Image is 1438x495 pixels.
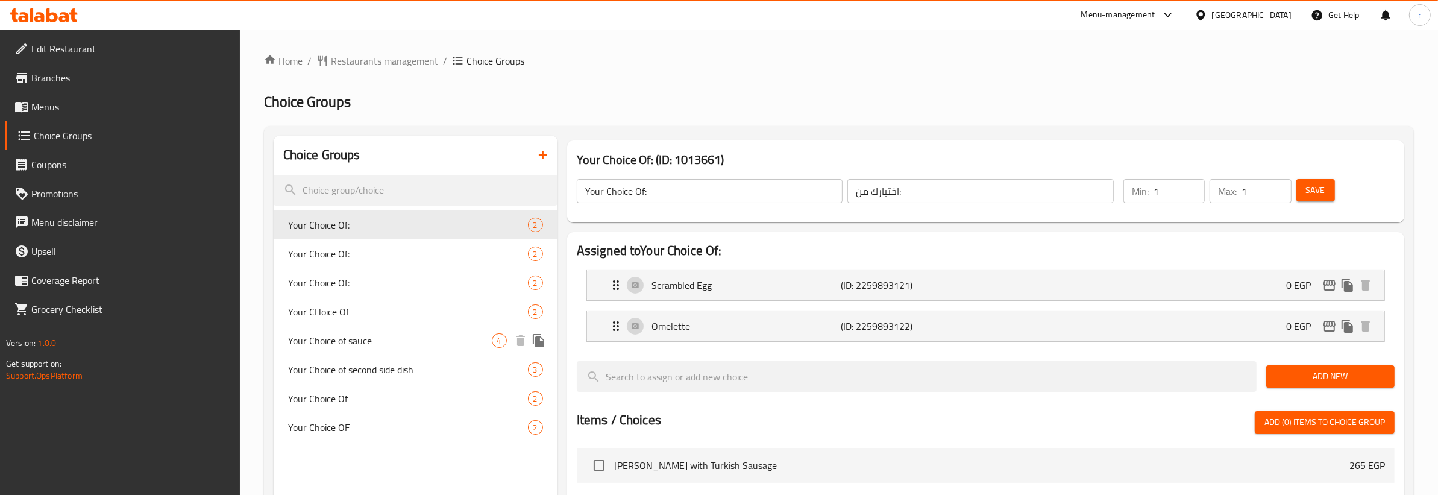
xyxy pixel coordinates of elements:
[651,319,841,333] p: Omelette
[577,411,661,429] h2: Items / Choices
[31,302,230,317] span: Grocery Checklist
[1286,319,1320,333] p: 0 EGP
[1132,184,1149,198] p: Min:
[5,150,240,179] a: Coupons
[1320,317,1339,335] button: edit
[31,99,230,114] span: Menus
[1212,8,1292,22] div: [GEOGRAPHIC_DATA]
[577,265,1395,306] li: Expand
[577,242,1395,260] h2: Assigned to Your Choice Of:
[288,276,528,290] span: Your Choice Of:
[274,326,557,355] div: Your Choice of sauce4deleteduplicate
[274,175,557,206] input: search
[283,146,360,164] h2: Choice Groups
[1218,184,1237,198] p: Max:
[34,128,230,143] span: Choice Groups
[5,92,240,121] a: Menus
[274,413,557,442] div: Your Choice OF2
[587,270,1384,300] div: Expand
[274,239,557,268] div: Your Choice Of:2
[288,218,528,232] span: Your Choice Of:
[264,54,303,68] a: Home
[529,422,542,434] span: 2
[37,335,56,351] span: 1.0.0
[288,333,492,348] span: Your Choice of sauce
[1266,365,1395,388] button: Add New
[31,157,230,172] span: Coupons
[274,210,557,239] div: Your Choice Of:2
[307,54,312,68] li: /
[274,268,557,297] div: Your Choice Of:2
[1320,276,1339,294] button: edit
[1306,183,1325,198] span: Save
[288,247,528,261] span: Your Choice Of:
[31,273,230,288] span: Coverage Report
[529,364,542,376] span: 3
[6,356,61,371] span: Get support on:
[577,150,1395,169] h3: Your Choice Of: (ID: 1013661)
[6,335,36,351] span: Version:
[528,247,543,261] div: Choices
[841,319,967,333] p: (ID: 2259893122)
[5,208,240,237] a: Menu disclaimer
[316,54,438,68] a: Restaurants management
[264,88,351,115] span: Choice Groups
[1349,458,1385,473] p: 265 EGP
[528,218,543,232] div: Choices
[288,362,528,377] span: Your Choice of second side dish
[1357,317,1375,335] button: delete
[529,248,542,260] span: 2
[5,237,240,266] a: Upsell
[31,215,230,230] span: Menu disclaimer
[577,361,1257,392] input: search
[31,71,230,85] span: Branches
[31,244,230,259] span: Upsell
[529,219,542,231] span: 2
[5,266,240,295] a: Coverage Report
[31,42,230,56] span: Edit Restaurant
[1264,415,1385,430] span: Add (0) items to choice group
[528,391,543,406] div: Choices
[5,34,240,63] a: Edit Restaurant
[1357,276,1375,294] button: delete
[274,355,557,384] div: Your Choice of second side dish3
[5,63,240,92] a: Branches
[466,54,524,68] span: Choice Groups
[529,393,542,405] span: 2
[5,295,240,324] a: Grocery Checklist
[587,311,1384,341] div: Expand
[529,277,542,289] span: 2
[1286,278,1320,292] p: 0 EGP
[528,420,543,435] div: Choices
[1255,411,1395,434] button: Add (0) items to choice group
[288,420,528,435] span: Your Choice OF
[443,54,447,68] li: /
[1418,8,1421,22] span: r
[1296,179,1335,201] button: Save
[5,121,240,150] a: Choice Groups
[1339,276,1357,294] button: duplicate
[264,54,1414,68] nav: breadcrumb
[651,278,841,292] p: Scrambled Egg
[512,332,530,350] button: delete
[577,306,1395,347] li: Expand
[528,304,543,319] div: Choices
[1276,369,1385,384] span: Add New
[530,332,548,350] button: duplicate
[492,333,507,348] div: Choices
[274,297,557,326] div: Your CHoice Of2
[492,335,506,347] span: 4
[1339,317,1357,335] button: duplicate
[528,276,543,290] div: Choices
[614,458,1349,473] span: [PERSON_NAME] with Turkish Sausage
[5,179,240,208] a: Promotions
[288,391,528,406] span: Your Choice Of
[331,54,438,68] span: Restaurants management
[288,304,528,319] span: Your CHoice Of
[274,384,557,413] div: Your Choice Of2
[586,453,612,478] span: Select choice
[31,186,230,201] span: Promotions
[1081,8,1155,22] div: Menu-management
[6,368,83,383] a: Support.OpsPlatform
[529,306,542,318] span: 2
